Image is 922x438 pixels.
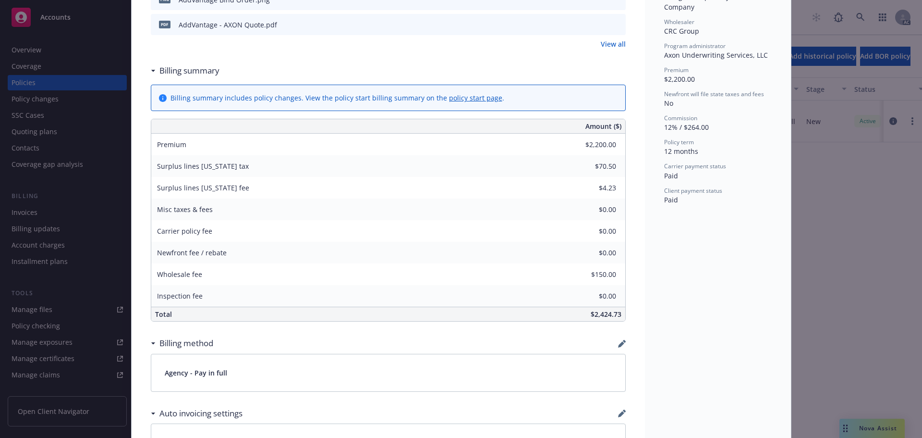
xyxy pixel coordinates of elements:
div: Billing summary [151,64,219,77]
span: Inspection fee [157,291,203,300]
span: Paid [664,171,678,180]
div: Agency - Pay in full [151,354,625,391]
span: Newfront fee / rebate [157,248,227,257]
div: Auto invoicing settings [151,407,243,420]
span: Wholesaler [664,18,694,26]
a: policy start page [449,93,502,102]
span: Premium [664,66,689,74]
h3: Billing summary [159,64,219,77]
button: download file [598,20,606,30]
span: 12% / $264.00 [664,123,709,132]
div: AddVantage - AXON Quote.pdf [179,20,277,30]
span: Surplus lines [US_STATE] fee [157,183,249,192]
span: Policy term [664,138,694,146]
a: View all [601,39,626,49]
span: Newfront will file state taxes and fees [664,90,764,98]
input: 0.00 [559,246,622,260]
div: Billing method [151,337,213,350]
span: CRC Group [664,26,699,36]
input: 0.00 [559,224,622,238]
span: Carrier policy fee [157,226,212,236]
span: Total [155,310,172,319]
span: Wholesale fee [157,270,202,279]
div: Billing summary includes policy changes. View the policy start billing summary on the . [170,93,504,103]
input: 0.00 [559,202,622,217]
span: No [664,99,673,108]
span: $2,200.00 [664,75,695,84]
input: 0.00 [559,159,622,174]
input: 0.00 [559,138,622,152]
span: Axon Underwriting Services, LLC [664,50,768,60]
span: Commission [664,114,697,122]
span: 12 months [664,147,698,156]
input: 0.00 [559,267,622,282]
span: Surplus lines [US_STATE] tax [157,162,249,171]
span: Carrier payment status [664,162,726,170]
h3: Billing method [159,337,213,350]
span: Premium [157,140,186,149]
span: $2,424.73 [591,310,621,319]
span: Client payment status [664,187,722,195]
span: Misc taxes & fees [157,205,213,214]
span: Amount ($) [585,121,621,131]
span: Program administrator [664,42,726,50]
span: pdf [159,21,170,28]
input: 0.00 [559,289,622,303]
button: preview file [613,20,622,30]
input: 0.00 [559,181,622,195]
span: Paid [664,195,678,204]
h3: Auto invoicing settings [159,407,243,420]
